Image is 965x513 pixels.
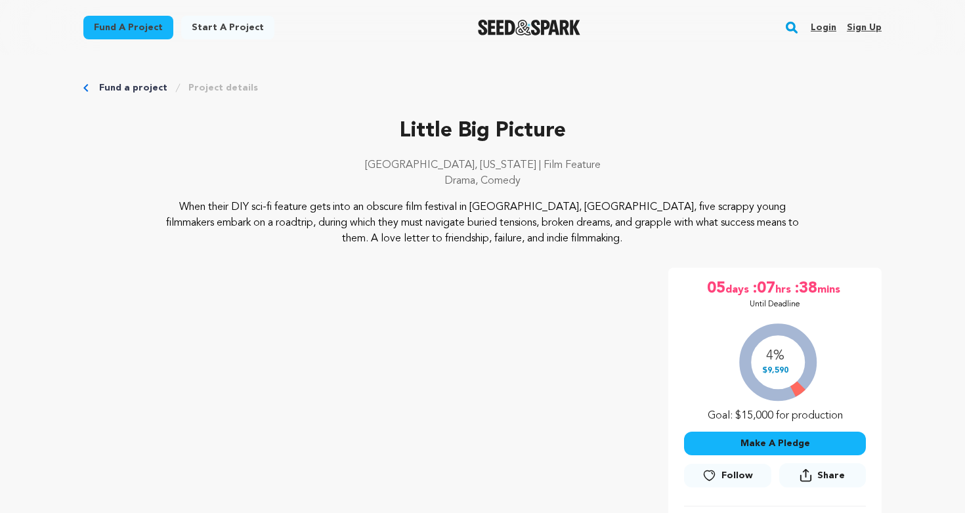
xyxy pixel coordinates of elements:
span: :07 [752,278,775,299]
span: hrs [775,278,794,299]
a: Follow [684,464,771,487]
span: Follow [721,469,753,482]
a: Start a project [181,16,274,39]
span: 05 [707,278,725,299]
img: Seed&Spark Logo Dark Mode [478,20,581,35]
p: [GEOGRAPHIC_DATA], [US_STATE] | Film Feature [83,157,882,173]
button: Make A Pledge [684,432,866,455]
a: Login [811,17,836,38]
span: :38 [794,278,817,299]
p: Until Deadline [750,299,800,310]
a: Project details [188,81,258,94]
p: Little Big Picture [83,115,882,147]
span: Share [817,469,845,482]
p: Drama, Comedy [83,173,882,189]
a: Fund a project [99,81,167,94]
span: days [725,278,752,299]
span: Share [779,463,866,493]
span: mins [817,278,843,299]
a: Fund a project [83,16,173,39]
a: Seed&Spark Homepage [478,20,581,35]
a: Sign up [847,17,882,38]
button: Share [779,463,866,487]
p: When their DIY sci-fi feature gets into an obscure film festival in [GEOGRAPHIC_DATA], [GEOGRAPHI... [163,199,802,247]
div: Breadcrumb [83,81,882,94]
